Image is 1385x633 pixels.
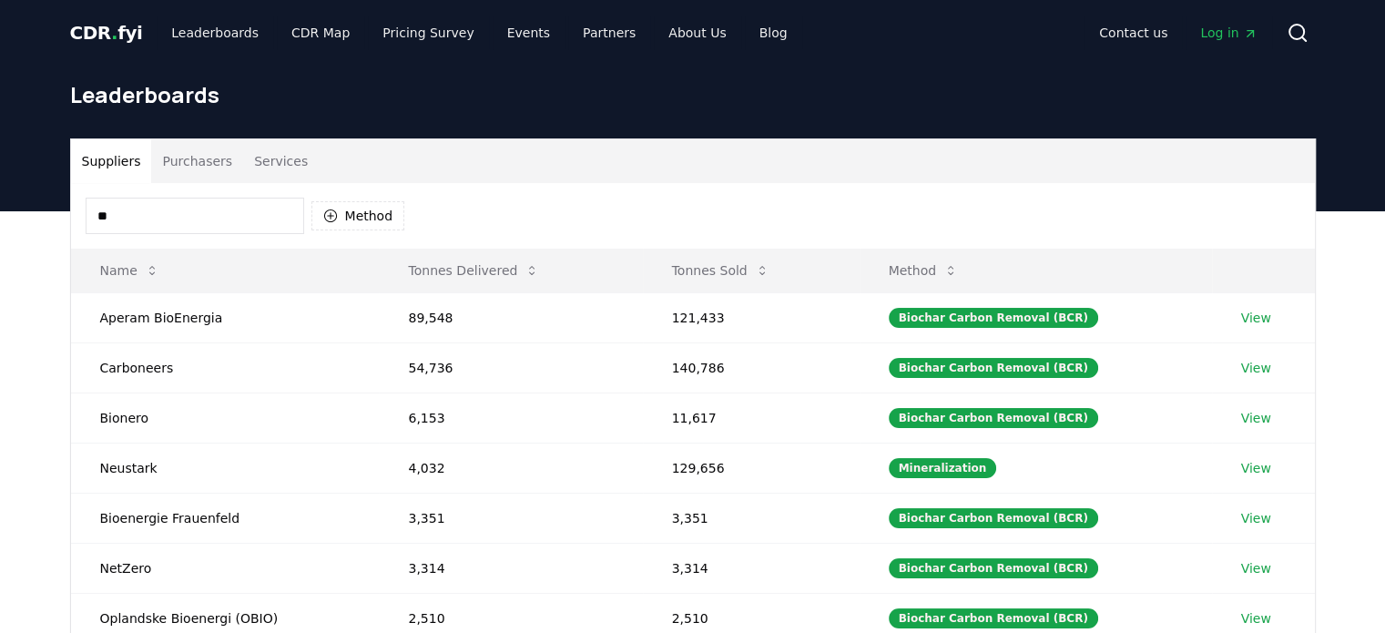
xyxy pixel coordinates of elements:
[71,342,380,393] td: Carboneers
[889,608,1098,628] div: Biochar Carbon Removal (BCR)
[379,342,642,393] td: 54,736
[368,16,488,49] a: Pricing Survey
[70,20,143,46] a: CDR.fyi
[745,16,802,49] a: Blog
[71,393,380,443] td: Bionero
[643,543,860,593] td: 3,314
[493,16,565,49] a: Events
[157,16,273,49] a: Leaderboards
[71,443,380,493] td: Neustark
[243,139,319,183] button: Services
[393,252,554,289] button: Tonnes Delivered
[889,408,1098,428] div: Biochar Carbon Removal (BCR)
[379,292,642,342] td: 89,548
[157,16,801,49] nav: Main
[71,543,380,593] td: NetZero
[1241,359,1271,377] a: View
[277,16,364,49] a: CDR Map
[379,493,642,543] td: 3,351
[1085,16,1182,49] a: Contact us
[1241,309,1271,327] a: View
[1241,609,1271,628] a: View
[568,16,650,49] a: Partners
[643,443,860,493] td: 129,656
[379,543,642,593] td: 3,314
[643,342,860,393] td: 140,786
[379,443,642,493] td: 4,032
[889,358,1098,378] div: Biochar Carbon Removal (BCR)
[1241,459,1271,477] a: View
[657,252,784,289] button: Tonnes Sold
[874,252,973,289] button: Method
[889,508,1098,528] div: Biochar Carbon Removal (BCR)
[70,80,1316,109] h1: Leaderboards
[111,22,117,44] span: .
[889,458,997,478] div: Mineralization
[1200,24,1257,42] span: Log in
[151,139,243,183] button: Purchasers
[1085,16,1271,49] nav: Main
[1241,509,1271,527] a: View
[889,558,1098,578] div: Biochar Carbon Removal (BCR)
[654,16,740,49] a: About Us
[889,308,1098,328] div: Biochar Carbon Removal (BCR)
[643,292,860,342] td: 121,433
[71,292,380,342] td: Aperam BioEnergia
[1241,559,1271,577] a: View
[71,493,380,543] td: Bioenergie Frauenfeld
[86,252,174,289] button: Name
[379,393,642,443] td: 6,153
[70,22,143,44] span: CDR fyi
[311,201,405,230] button: Method
[643,393,860,443] td: 11,617
[71,139,152,183] button: Suppliers
[1186,16,1271,49] a: Log in
[643,493,860,543] td: 3,351
[1241,409,1271,427] a: View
